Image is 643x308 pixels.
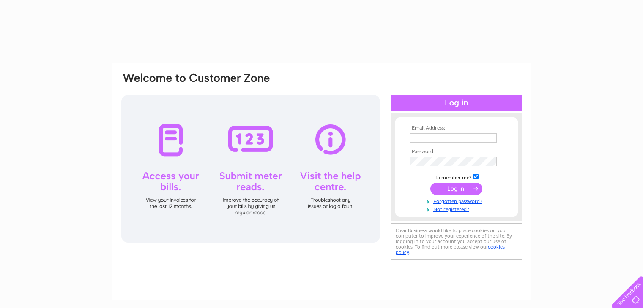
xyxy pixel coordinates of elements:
th: Email Address: [408,125,506,131]
div: Clear Business would like to place cookies on your computer to improve your experience of the sit... [391,223,522,260]
td: Remember me? [408,173,506,181]
th: Password: [408,149,506,155]
a: Not registered? [410,205,506,213]
a: cookies policy [396,244,505,255]
input: Submit [430,183,482,195]
a: Forgotten password? [410,197,506,205]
